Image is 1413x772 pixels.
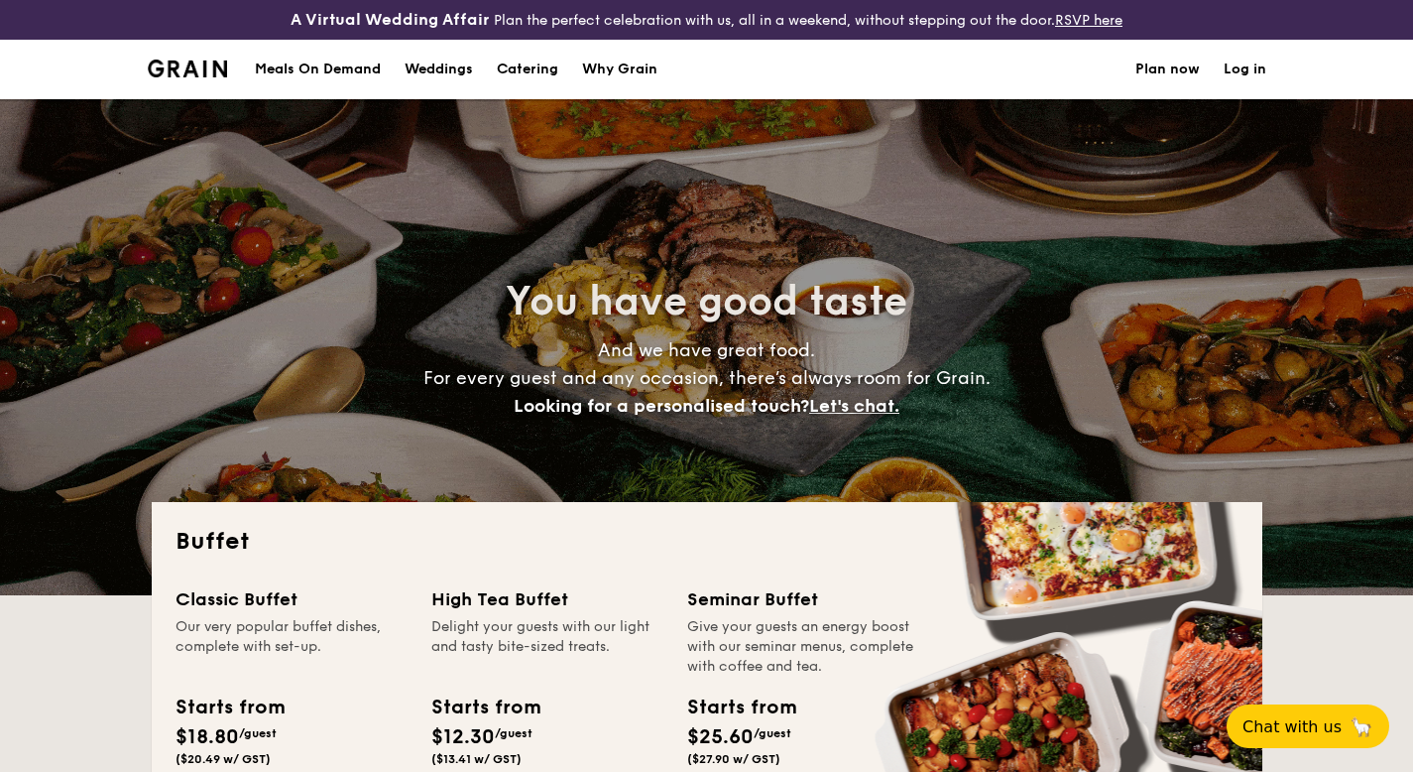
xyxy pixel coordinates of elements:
span: $18.80 [176,725,239,749]
span: Looking for a personalised touch? [514,395,809,417]
a: Log in [1224,40,1266,99]
div: Classic Buffet [176,585,408,613]
h1: Catering [497,40,558,99]
div: Meals On Demand [255,40,381,99]
a: RSVP here [1055,12,1122,29]
div: High Tea Buffet [431,585,663,613]
div: Give your guests an energy boost with our seminar menus, complete with coffee and tea. [687,617,919,677]
span: ($27.90 w/ GST) [687,752,780,766]
button: Chat with us🦙 [1227,705,1389,748]
span: $12.30 [431,725,495,749]
div: Seminar Buffet [687,585,919,613]
a: Catering [485,40,570,99]
div: Starts from [687,693,795,722]
div: Starts from [176,693,284,722]
a: Logotype [148,60,228,77]
span: /guest [754,726,791,740]
div: Starts from [431,693,539,722]
a: Meals On Demand [243,40,393,99]
span: /guest [239,726,277,740]
span: ($13.41 w/ GST) [431,752,522,766]
span: Let's chat. [809,395,899,417]
span: ($20.49 w/ GST) [176,752,271,766]
div: Delight your guests with our light and tasty bite-sized treats. [431,617,663,677]
a: Why Grain [570,40,669,99]
h2: Buffet [176,526,1238,558]
div: Our very popular buffet dishes, complete with set-up. [176,617,408,677]
span: /guest [495,726,532,740]
div: Why Grain [582,40,657,99]
span: You have good taste [506,278,907,325]
a: Weddings [393,40,485,99]
div: Weddings [405,40,473,99]
span: Chat with us [1242,717,1342,736]
span: 🦙 [1350,715,1373,738]
a: Plan now [1135,40,1200,99]
h4: A Virtual Wedding Affair [291,8,490,32]
span: And we have great food. For every guest and any occasion, there’s always room for Grain. [423,339,991,417]
span: $25.60 [687,725,754,749]
div: Plan the perfect celebration with us, all in a weekend, without stepping out the door. [236,8,1178,32]
img: Grain [148,60,228,77]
